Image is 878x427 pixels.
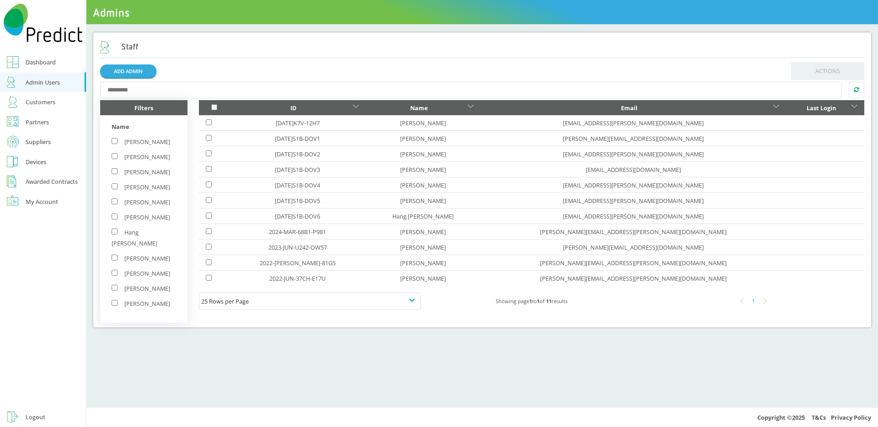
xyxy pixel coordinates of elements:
[112,138,118,144] input: [PERSON_NAME]
[400,134,446,143] a: [PERSON_NAME]
[100,100,187,115] div: Filters
[112,254,170,262] label: [PERSON_NAME]
[400,165,446,174] a: [PERSON_NAME]
[275,134,320,143] a: [DATE]S1B-DOV1
[275,165,320,174] a: [DATE]S1B-DOV3
[26,57,56,68] div: Dashboard
[112,153,118,159] input: [PERSON_NAME]
[831,413,871,422] a: Privacy Policy
[260,259,336,267] a: 2022-[PERSON_NAME]-81GS
[236,102,351,113] div: ID
[112,228,157,247] label: Hang [PERSON_NAME]
[529,298,532,304] b: 1
[112,198,118,204] input: [PERSON_NAME]
[563,119,704,127] a: [EMAIL_ADDRESS][PERSON_NAME][DOMAIN_NAME]
[112,284,170,293] label: [PERSON_NAME]
[563,181,704,189] a: [EMAIL_ADDRESS][PERSON_NAME][DOMAIN_NAME]
[201,296,418,307] div: 25 Rows per Page
[537,298,540,304] b: 1
[26,136,51,147] div: Suppliers
[112,168,118,174] input: [PERSON_NAME]
[400,119,446,127] a: [PERSON_NAME]
[112,183,170,191] label: [PERSON_NAME]
[100,64,156,78] a: ADD ADMIN
[26,117,49,128] div: Partners
[112,269,170,278] label: [PERSON_NAME]
[26,77,60,88] div: Admin Users
[112,168,170,176] label: [PERSON_NAME]
[268,243,327,251] a: 2023-JUN-U242-OW57
[400,197,446,205] a: [PERSON_NAME]
[26,411,45,422] div: Logout
[112,213,170,221] label: [PERSON_NAME]
[392,212,454,220] a: Hang [PERSON_NAME]
[748,295,760,307] div: 1
[112,229,118,235] input: Hang [PERSON_NAME]
[400,274,446,283] a: [PERSON_NAME]
[112,270,118,276] input: [PERSON_NAME]
[26,196,58,207] div: My Account
[275,150,320,158] a: [DATE]S1B-DOV2
[812,413,826,422] a: T&Cs
[26,96,55,107] div: Customers
[112,255,118,261] input: [PERSON_NAME]
[112,285,118,291] input: [PERSON_NAME]
[112,153,170,161] label: [PERSON_NAME]
[586,165,681,174] a: [EMAIL_ADDRESS][DOMAIN_NAME]
[563,197,704,205] a: [EMAIL_ADDRESS][PERSON_NAME][DOMAIN_NAME]
[276,119,320,127] a: [DATE]K7V-12H7
[4,4,83,42] img: Predict Mobile
[400,243,446,251] a: [PERSON_NAME]
[487,102,771,113] div: Email
[540,259,727,267] a: [PERSON_NAME][EMAIL_ADDRESS][PERSON_NAME][DOMAIN_NAME]
[563,243,704,251] a: [PERSON_NAME][EMAIL_ADDRESS][DOMAIN_NAME]
[421,296,642,307] div: Showing page to of results
[540,274,727,283] a: [PERSON_NAME][EMAIL_ADDRESS][PERSON_NAME][DOMAIN_NAME]
[112,198,170,206] label: [PERSON_NAME]
[400,228,446,236] a: [PERSON_NAME]
[563,150,704,158] a: [EMAIL_ADDRESS][PERSON_NAME][DOMAIN_NAME]
[546,298,551,304] b: 11
[275,212,320,220] a: [DATE]S1B-DOV6
[269,228,326,236] a: 2024-MAR-68B1-P981
[26,176,78,187] div: Awarded Contracts
[269,274,326,283] a: 2022-JUN-37CH-E17U
[275,181,320,189] a: [DATE]S1B-DOV4
[540,228,727,236] a: [PERSON_NAME][EMAIL_ADDRESS][PERSON_NAME][DOMAIN_NAME]
[112,299,170,308] label: [PERSON_NAME]
[563,212,704,220] a: [EMAIL_ADDRESS][PERSON_NAME][DOMAIN_NAME]
[373,102,466,113] div: Name
[400,259,446,267] a: [PERSON_NAME]
[563,134,704,143] a: [PERSON_NAME][EMAIL_ADDRESS][DOMAIN_NAME]
[112,121,176,136] div: Name
[400,181,446,189] a: [PERSON_NAME]
[400,150,446,158] a: [PERSON_NAME]
[26,156,46,167] div: Devices
[793,102,849,113] div: Last Login
[100,41,139,54] h2: Staff
[112,213,118,219] input: [PERSON_NAME]
[275,197,320,205] a: [DATE]S1B-DOV5
[112,300,118,306] input: [PERSON_NAME]
[112,138,170,146] label: [PERSON_NAME]
[112,183,118,189] input: [PERSON_NAME]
